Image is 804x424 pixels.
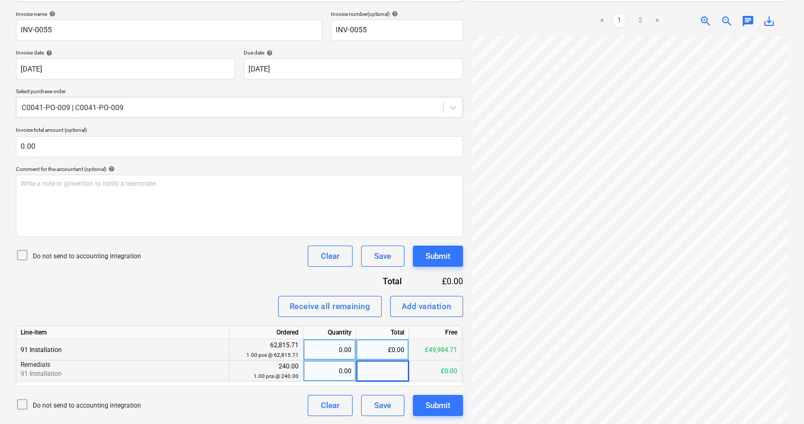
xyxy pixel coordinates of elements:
[16,136,463,157] input: Invoice total amount (optional)
[21,361,50,368] span: Remedials
[33,401,141,410] p: Do not send to accounting integration
[326,275,419,287] div: Total
[106,166,115,172] span: help
[699,15,712,28] span: zoom_in
[742,15,754,28] span: chat
[16,88,463,97] p: Select purchase order
[244,58,463,79] input: Due date not specified
[246,352,299,358] small: 1.00 pcs @ 62,815.71
[321,399,339,412] div: Clear
[390,11,398,17] span: help
[254,373,299,379] small: 1.00 pcs @ 240.00
[264,50,273,56] span: help
[234,340,299,360] div: 62,815.71
[374,249,391,263] div: Save
[21,346,62,354] span: 91 Installation
[308,339,352,360] div: 0.00
[16,127,463,136] p: Invoice total amount (optional)
[308,246,353,267] button: Clear
[651,15,663,28] a: Next page
[16,49,235,56] div: Invoice date
[374,399,391,412] div: Save
[16,326,229,339] div: Line-item
[402,300,451,313] div: Add variation
[16,166,463,173] div: Comment for the accountant (optional)
[361,395,404,416] button: Save
[290,300,370,313] div: Receive all remaining
[44,50,52,56] span: help
[634,15,646,28] a: Page 2
[409,339,462,360] div: £49,984.71
[308,360,352,382] div: 0.00
[426,399,450,412] div: Submit
[321,249,339,263] div: Clear
[331,20,463,41] input: Invoice number
[763,15,775,28] span: save_alt
[244,49,463,56] div: Due date
[21,370,62,377] span: 91 Installation
[229,326,303,339] div: Ordered
[413,395,463,416] button: Submit
[234,362,299,381] div: 240.00
[613,15,625,28] a: Page 1 is your current page
[356,339,409,360] div: £0.00
[356,326,409,339] div: Total
[720,15,733,28] span: zoom_out
[33,252,141,261] p: Do not send to accounting integration
[331,11,463,17] div: Invoice number (optional)
[426,249,450,263] div: Submit
[361,246,404,267] button: Save
[751,373,804,424] iframe: Chat Widget
[409,360,462,382] div: £0.00
[16,20,322,41] input: Invoice name
[16,11,322,17] div: Invoice name
[419,275,463,287] div: £0.00
[596,15,608,28] a: Previous page
[278,296,382,317] button: Receive all remaining
[308,395,353,416] button: Clear
[409,326,462,339] div: Free
[47,11,56,17] span: help
[390,296,463,317] button: Add variation
[413,246,463,267] button: Submit
[303,326,356,339] div: Quantity
[16,58,235,79] input: Invoice date not specified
